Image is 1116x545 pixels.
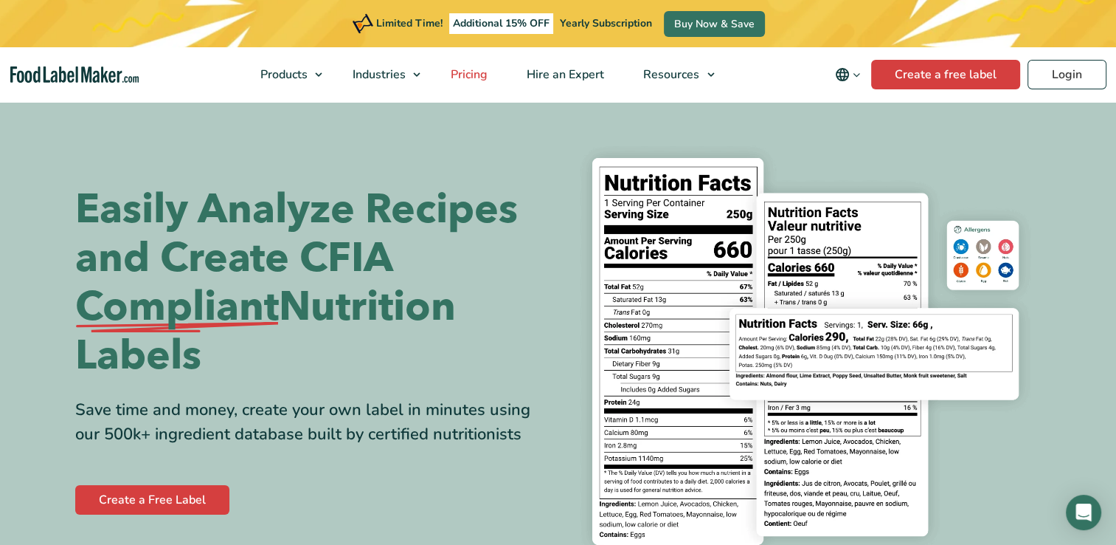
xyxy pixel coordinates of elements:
[871,60,1020,89] a: Create a free label
[560,16,652,30] span: Yearly Subscription
[1066,495,1101,530] div: Open Intercom Messenger
[507,47,620,102] a: Hire an Expert
[75,485,229,515] a: Create a Free Label
[75,283,279,332] span: Compliant
[825,60,871,89] button: Change language
[348,66,407,83] span: Industries
[1027,60,1106,89] a: Login
[333,47,428,102] a: Industries
[449,13,553,34] span: Additional 15% OFF
[75,185,547,380] h1: Easily Analyze Recipes and Create CFIA Nutrition Labels
[639,66,701,83] span: Resources
[624,47,721,102] a: Resources
[376,16,443,30] span: Limited Time!
[241,47,330,102] a: Products
[432,47,504,102] a: Pricing
[256,66,309,83] span: Products
[522,66,606,83] span: Hire an Expert
[446,66,489,83] span: Pricing
[664,11,765,37] a: Buy Now & Save
[75,398,547,447] div: Save time and money, create your own label in minutes using our 500k+ ingredient database built b...
[10,66,139,83] a: Food Label Maker homepage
